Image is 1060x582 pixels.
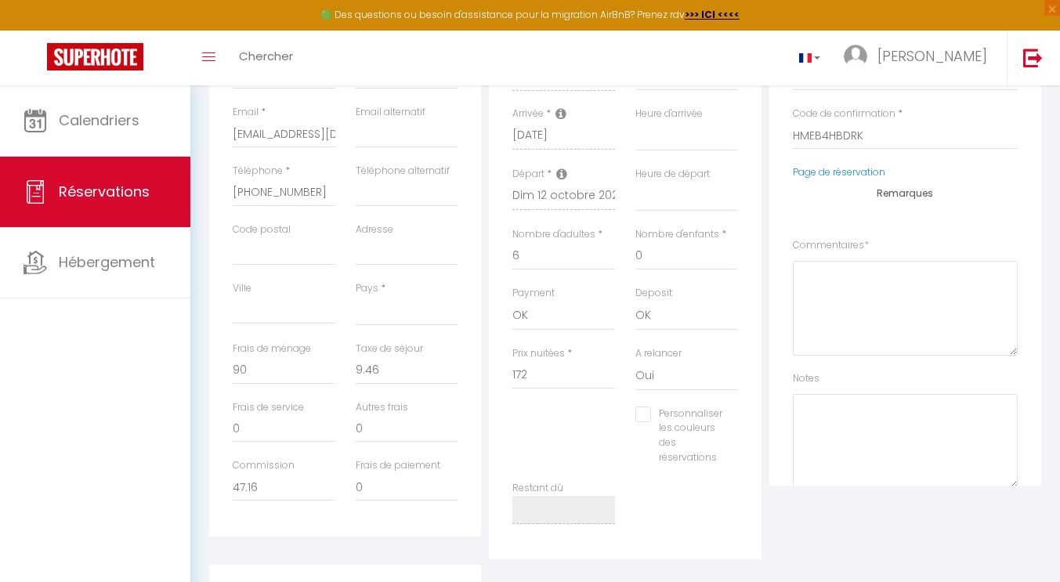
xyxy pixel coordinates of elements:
[356,342,423,356] label: Taxe de séjour
[512,481,563,496] label: Restant dû
[877,46,987,66] span: [PERSON_NAME]
[512,286,555,301] label: Payment
[356,458,440,473] label: Frais de paiement
[239,48,293,64] span: Chercher
[356,400,408,415] label: Autres frais
[635,107,703,121] label: Heure d'arrivée
[233,164,283,179] label: Téléphone
[356,222,393,237] label: Adresse
[233,342,311,356] label: Frais de ménage
[59,182,150,201] span: Réservations
[651,407,722,465] label: Personnaliser les couleurs des réservations
[356,281,378,296] label: Pays
[793,238,869,253] label: Commentaires
[635,227,719,242] label: Nombre d'enfants
[233,400,304,415] label: Frais de service
[233,281,251,296] label: Ville
[233,105,259,120] label: Email
[356,105,425,120] label: Email alternatif
[512,227,595,242] label: Nombre d'adultes
[844,45,867,68] img: ...
[793,165,885,179] a: Page de réservation
[793,107,895,121] label: Code de confirmation
[59,110,139,130] span: Calendriers
[793,371,819,386] label: Notes
[793,188,1018,199] h4: Remarques
[233,458,295,473] label: Commission
[832,31,1007,85] a: ... [PERSON_NAME]
[635,346,682,361] label: A relancer
[512,107,544,121] label: Arrivée
[512,167,544,182] label: Départ
[227,31,305,85] a: Chercher
[47,43,143,70] img: Super Booking
[233,222,291,237] label: Code postal
[635,286,672,301] label: Deposit
[59,252,155,272] span: Hébergement
[685,8,740,21] a: >>> ICI <<<<
[512,346,565,361] label: Prix nuitées
[1023,48,1043,67] img: logout
[356,164,450,179] label: Téléphone alternatif
[635,167,710,182] label: Heure de départ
